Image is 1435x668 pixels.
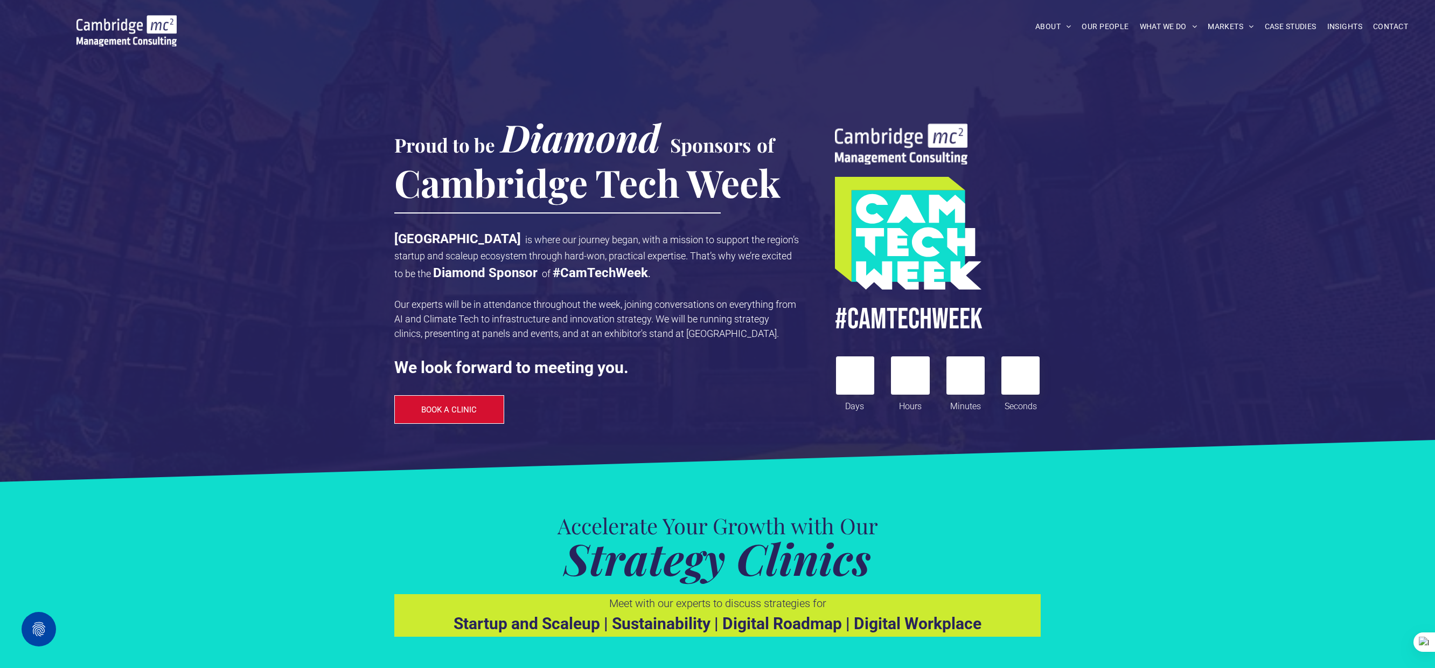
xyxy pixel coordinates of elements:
span: #CamTECHWEEK [835,301,983,338]
span: Meet with our experts to discuss strategies for [609,597,826,610]
div: Hours [891,395,929,413]
a: CASE STUDIES [1259,18,1322,35]
a: INSIGHTS [1322,18,1368,35]
strong: We look forward to meeting you. [394,358,629,377]
span: Proud to be [394,132,495,157]
strong: Diamond Sponsor [433,265,538,280]
span: Our experts will be in attendance throughout the week, joining conversations on everything from A... [394,299,796,339]
a: OUR PEOPLE [1076,18,1134,35]
span: of [757,132,774,157]
strong: #CamTechWeek [553,265,648,280]
img: Go to Homepage [76,15,177,46]
img: sustainability [835,123,967,164]
a: WHAT WE DO [1134,18,1203,35]
a: Your Business Transformed | Cambridge Management Consulting [76,17,177,28]
strong: Strategy Clinics [564,529,871,587]
a: MARKETS [1202,18,1259,35]
strong: Startup and Scaleup | Sustainability | Digital Roadmap | Digital Workplace [454,614,981,633]
strong: [GEOGRAPHIC_DATA] [394,231,521,246]
span: . [648,268,651,279]
a: ABOUT [1030,18,1077,35]
span: is where our journey began, with a mission to support the region’s startup and scaleup ecosystem ... [394,234,799,279]
div: Days [836,395,874,413]
span: BOOK A CLINIC [421,405,477,415]
img: A turquoise and lime green geometric graphic with the words CAM TECH WEEK in bold white letters s... [835,177,981,290]
span: Cambridge Tech Week [394,157,781,208]
a: CONTACT [1368,18,1413,35]
a: BOOK A CLINIC [394,395,504,424]
div: Seconds [1002,395,1040,413]
span: Accelerate Your Growth with Our [558,511,878,540]
div: Minutes [947,395,985,413]
span: Sponsors [670,132,751,157]
span: of [542,268,551,279]
span: Diamond [501,112,660,162]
